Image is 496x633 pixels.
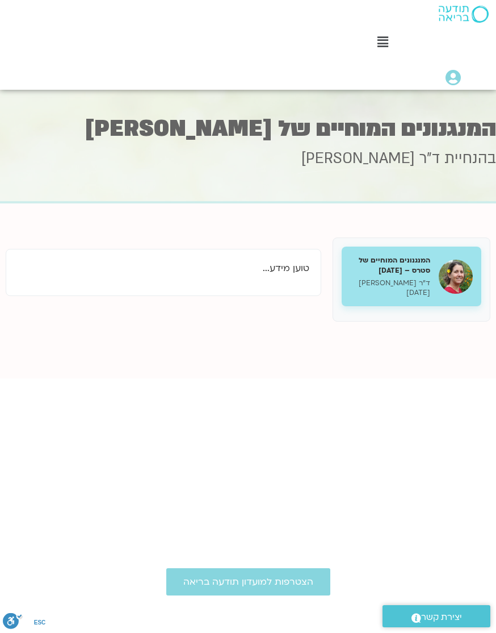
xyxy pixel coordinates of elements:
span: יצירת קשר [421,610,462,625]
p: טוען מידע... [18,261,309,276]
a: יצירת קשר [382,605,490,627]
img: תודעה בריאה [439,6,489,23]
img: המנגנונים המוחיים של סטרס – 30.9.25 [439,260,473,294]
h5: המנגנונים המוחיים של סטרס – [DATE] [350,255,430,276]
span: בהנחיית [444,148,496,169]
p: ד"ר [PERSON_NAME] [350,278,430,288]
a: הצטרפות למועדון תודעה בריאה [166,568,330,595]
p: [DATE] [350,288,430,298]
span: הצטרפות למועדון תודעה בריאה [183,577,313,587]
